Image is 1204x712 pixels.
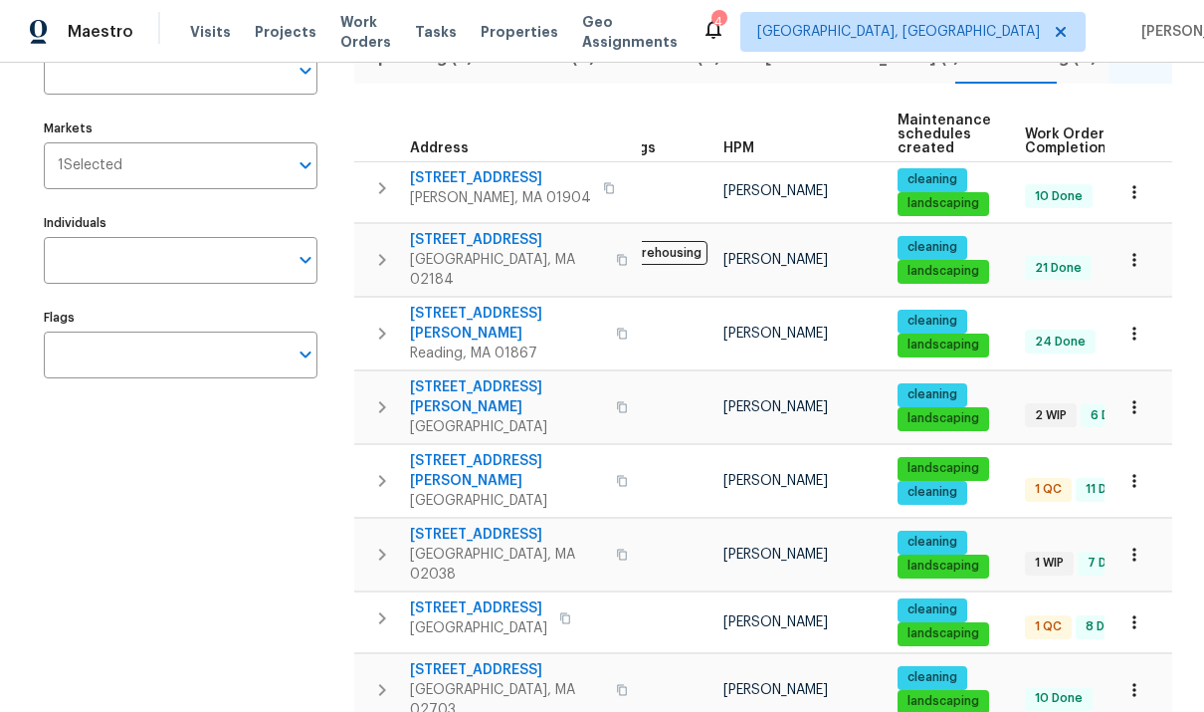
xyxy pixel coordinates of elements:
span: [STREET_ADDRESS] [410,525,604,545]
span: [STREET_ADDRESS] [410,660,604,680]
span: 1 QC [1027,618,1070,635]
span: [PERSON_NAME] [723,683,828,697]
span: Visits [190,22,231,42]
span: cleaning [900,534,965,551]
span: Maintenance schedules created [898,114,991,155]
span: landscaping [900,410,987,427]
span: [PERSON_NAME] [723,474,828,488]
span: [STREET_ADDRESS][PERSON_NAME] [410,304,604,344]
span: cleaning [900,171,965,188]
span: [STREET_ADDRESS][PERSON_NAME] [410,451,604,491]
span: 1 Selected [58,157,122,174]
button: Open [292,341,319,368]
span: Work Orders [340,12,391,52]
span: Tasks [415,25,457,39]
label: Flags [44,312,317,324]
span: [PERSON_NAME] [723,400,828,414]
button: Open [292,246,319,274]
span: landscaping [900,625,987,642]
span: 2 WIP [1027,407,1075,424]
div: 4 [711,12,725,32]
span: [PERSON_NAME] [723,253,828,267]
span: 10 Done [1027,188,1091,205]
span: [PERSON_NAME], MA 01904 [410,188,591,208]
span: [PERSON_NAME] [723,327,828,341]
span: [STREET_ADDRESS][PERSON_NAME] [410,377,604,417]
span: Address [410,141,469,155]
span: Work Order Completion [1025,127,1150,155]
span: cleaning [900,669,965,686]
span: cleaning [900,386,965,403]
span: 10 Done [1027,690,1091,707]
span: [GEOGRAPHIC_DATA] [410,618,547,638]
span: [STREET_ADDRESS] [410,168,591,188]
span: [PERSON_NAME] [723,184,828,198]
span: [GEOGRAPHIC_DATA], MA 02184 [410,250,604,290]
span: landscaping [900,195,987,212]
span: [GEOGRAPHIC_DATA] [410,417,604,437]
span: Reading, MA 01867 [410,344,604,363]
label: Markets [44,122,317,134]
span: Properties [481,22,558,42]
span: [GEOGRAPHIC_DATA], [GEOGRAPHIC_DATA] [757,22,1040,42]
span: landscaping [900,693,987,710]
span: [GEOGRAPHIC_DATA], MA 02038 [410,545,604,585]
button: Open [292,57,319,85]
span: [STREET_ADDRESS] [410,598,547,618]
span: landscaping [900,558,987,575]
button: Open [292,151,319,179]
span: landscaping [900,337,987,354]
span: 1 WIP [1027,555,1072,572]
span: [PERSON_NAME] [723,615,828,629]
span: Maestro [68,22,133,42]
span: 24 Done [1027,334,1094,351]
span: cleaning [900,601,965,618]
span: 1 QC [1027,481,1070,498]
span: 21 Done [1027,260,1090,277]
span: landscaping [900,263,987,280]
span: [STREET_ADDRESS] [410,230,604,250]
span: Geo Assignments [582,12,678,52]
span: HPM [723,141,754,155]
span: [PERSON_NAME] [723,548,828,562]
span: [GEOGRAPHIC_DATA] [410,491,604,511]
span: cleaning [900,484,965,501]
span: Projects [255,22,316,42]
span: 6 Done [1083,407,1140,424]
span: cleaning [900,313,965,330]
span: landscaping [900,460,987,477]
span: Warehousing [618,241,707,265]
span: 7 Done [1080,555,1137,572]
span: cleaning [900,239,965,256]
span: 11 Done [1078,481,1137,498]
label: Individuals [44,217,317,229]
span: 8 Done [1078,618,1135,635]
